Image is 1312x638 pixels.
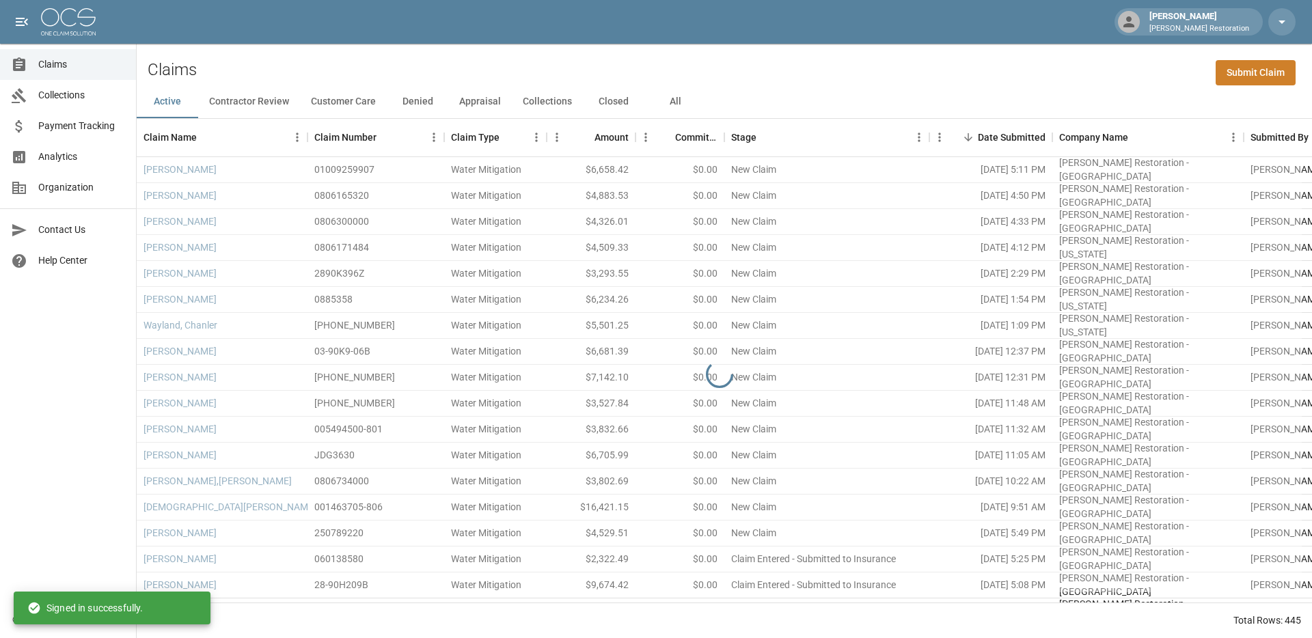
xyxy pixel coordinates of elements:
div: dynamic tabs [137,85,1312,118]
div: © 2025 One Claim Solution [12,613,124,626]
div: Stage [724,118,929,156]
div: Total Rows: 445 [1233,613,1301,627]
div: [DATE] 2:42 PM [929,598,1052,624]
button: Sort [656,128,675,147]
div: Claim Type [444,118,547,156]
div: Submitted By [1250,118,1309,156]
div: Amount [594,118,629,156]
div: [PERSON_NAME] [1144,10,1255,34]
button: Denied [387,85,448,118]
span: Contact Us [38,223,125,237]
button: Menu [547,127,567,148]
div: Date Submitted [978,118,1045,156]
div: $7,697.58 [547,598,635,624]
div: Signed in successfully. [27,596,143,620]
button: Sort [1128,128,1147,147]
button: open drawer [8,8,36,36]
div: Date Submitted [929,118,1052,156]
span: Help Center [38,253,125,268]
div: Stage [731,118,756,156]
span: Claims [38,57,125,72]
div: Claim Number [307,118,444,156]
button: Active [137,85,198,118]
button: Menu [929,127,950,148]
div: Claim Name [143,118,197,156]
button: Appraisal [448,85,512,118]
div: Claim Name [137,118,307,156]
div: Company Name [1059,118,1128,156]
button: Sort [959,128,978,147]
h2: Claims [148,60,197,80]
button: Sort [575,128,594,147]
div: Claim Type [451,118,500,156]
span: Payment Tracking [38,119,125,133]
button: Sort [377,128,396,147]
div: Amount [547,118,635,156]
div: $0.00 [635,598,724,624]
span: Organization [38,180,125,195]
div: Committed Amount [635,118,724,156]
img: ocs-logo-white-transparent.png [41,8,96,36]
div: Committed Amount [675,118,717,156]
div: Claim Number [314,118,377,156]
button: Closed [583,85,644,118]
a: Submit Claim [1216,60,1296,85]
span: Analytics [38,150,125,164]
button: Menu [909,127,929,148]
div: Company Name [1052,118,1244,156]
button: Sort [197,128,216,147]
p: [PERSON_NAME] Restoration [1149,23,1249,35]
button: Menu [424,127,444,148]
button: Collections [512,85,583,118]
button: Menu [526,127,547,148]
button: Menu [287,127,307,148]
button: All [644,85,706,118]
button: Sort [756,128,776,147]
button: Menu [1223,127,1244,148]
span: Collections [38,88,125,102]
button: Sort [500,128,519,147]
button: Contractor Review [198,85,300,118]
button: Customer Care [300,85,387,118]
button: Menu [635,127,656,148]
